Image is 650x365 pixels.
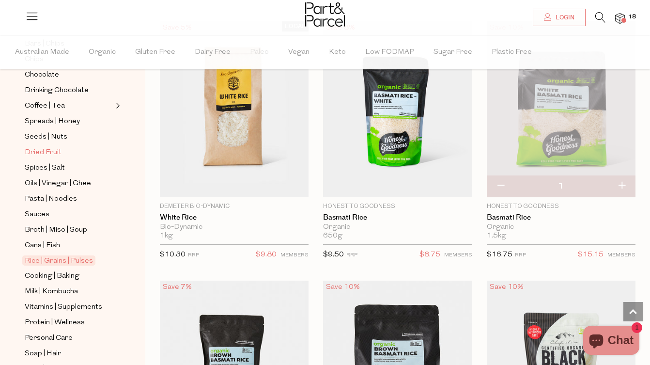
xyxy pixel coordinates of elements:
span: $16.75 [487,251,512,258]
a: Spreads | Honey [25,115,113,127]
a: 18 [615,13,625,23]
a: Cans | Fish [25,239,113,252]
img: Basmati Rice [487,21,635,197]
span: $9.80 [256,249,277,261]
a: Drinking Chocolate [25,84,113,96]
span: Milk | Kombucha [25,286,78,298]
span: Broth | Miso | Soup [25,224,87,236]
div: Bio-Dynamic [160,223,309,232]
a: Spices | Salt [25,162,113,174]
a: Oils | Vinegar | Ghee [25,177,113,190]
img: Part&Parcel [305,2,345,27]
span: Login [553,14,574,22]
a: Login [533,9,586,26]
p: Honest to Goodness [323,202,472,211]
a: Basmati Rice [487,213,635,222]
span: Dried Fruit [25,147,62,159]
span: 18 [626,13,638,21]
small: MEMBERS [444,253,472,258]
a: Basmati Rice [323,213,472,222]
span: Low FODMAP [365,35,414,69]
span: Sugar Free [433,35,472,69]
small: MEMBERS [607,253,635,258]
span: Oils | Vinegar | Ghee [25,178,91,190]
div: Organic [323,223,472,232]
a: Chocolate [25,69,113,81]
a: Broth | Miso | Soup [25,224,113,236]
a: Personal Care [25,332,113,344]
span: $8.75 [419,249,440,261]
div: Organic [487,223,635,232]
span: Dairy Free [195,35,231,69]
span: Cans | Fish [25,240,60,252]
span: 1kg [160,232,173,240]
span: 650g [323,232,342,240]
inbox-online-store-chat: Shopify online store chat [580,326,642,357]
a: Protein | Wellness [25,317,113,329]
a: Seeds | Nuts [25,131,113,143]
span: $10.30 [160,251,186,258]
span: Paleo [250,35,269,69]
small: RRP [515,253,526,258]
small: RRP [188,253,199,258]
a: Vitamins | Supplements [25,301,113,313]
a: White Rice [160,213,309,222]
span: Gluten Free [135,35,175,69]
a: Cooking | Baking [25,270,113,282]
a: Pasta | Noodles [25,193,113,205]
a: Dried Fruit [25,146,113,159]
span: Plastic Free [492,35,532,69]
small: MEMBERS [280,253,309,258]
a: Rice | Grains | Pulses [25,255,113,267]
span: Soap | Hair [25,348,61,360]
div: Save 10% [323,281,363,294]
span: Personal Care [25,333,73,344]
a: Sauces [25,208,113,221]
span: Spices | Salt [25,162,65,174]
span: Organic [89,35,116,69]
span: Protein | Wellness [25,317,85,329]
a: Soap | Hair [25,348,113,360]
a: Milk | Kombucha [25,286,113,298]
span: Australian Made [15,35,69,69]
span: Vitamins | Supplements [25,302,102,313]
span: Pasta | Noodles [25,193,77,205]
span: Cooking | Baking [25,270,79,282]
span: Rice | Grains | Pulses [22,255,95,266]
span: $9.50 [323,251,344,258]
img: Basmati Rice [323,21,472,197]
p: Demeter Bio-Dynamic [160,202,309,211]
span: $15.15 [578,249,604,261]
div: Save 7% [160,281,195,294]
p: Honest to Goodness [487,202,635,211]
span: Vegan [288,35,310,69]
img: White Rice [160,21,309,197]
span: Chocolate [25,69,59,81]
span: 1.5kg [487,232,506,240]
span: Sauces [25,209,49,221]
div: Save 10% [487,281,526,294]
button: Expand/Collapse Coffee | Tea [113,100,120,111]
span: Coffee | Tea [25,100,65,112]
span: Seeds | Nuts [25,131,67,143]
span: Spreads | Honey [25,116,80,127]
small: RRP [346,253,357,258]
a: Coffee | Tea [25,100,113,112]
span: Drinking Chocolate [25,85,89,96]
span: Keto [329,35,346,69]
